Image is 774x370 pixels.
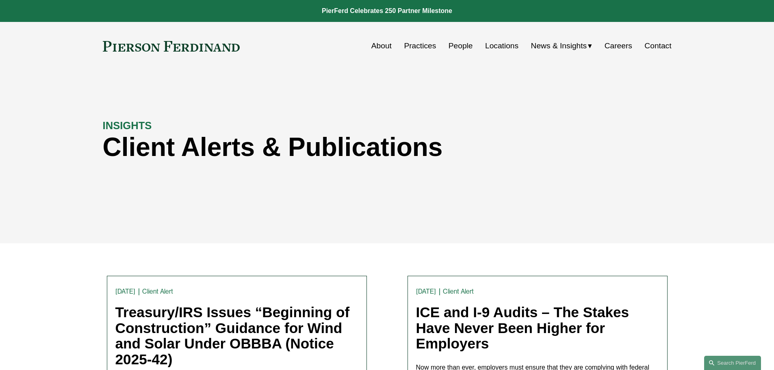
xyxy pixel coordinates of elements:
a: Search this site [704,356,761,370]
a: Treasury/IRS Issues “Beginning of Construction” Guidance for Wind and Solar Under OBBBA (Notice 2... [115,304,350,367]
strong: INSIGHTS [103,120,152,131]
time: [DATE] [115,288,136,295]
a: Contact [644,38,671,54]
a: People [449,38,473,54]
a: Locations [485,38,518,54]
span: News & Insights [531,39,587,53]
time: [DATE] [416,288,436,295]
a: Client Alert [443,288,474,295]
a: Client Alert [142,288,173,295]
a: Careers [605,38,632,54]
a: folder dropdown [531,38,592,54]
h1: Client Alerts & Publications [103,132,529,162]
a: About [371,38,392,54]
a: Practices [404,38,436,54]
a: ICE and I-9 Audits – The Stakes Have Never Been Higher for Employers [416,304,629,351]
